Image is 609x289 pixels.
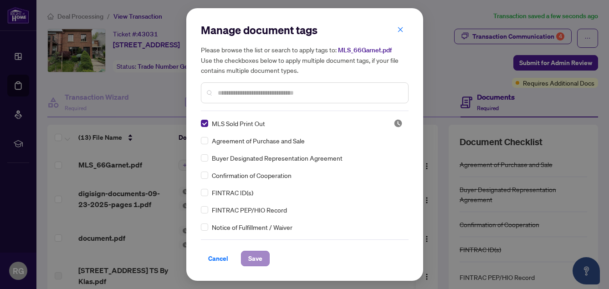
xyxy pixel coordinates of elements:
[248,251,262,266] span: Save
[338,46,392,54] span: MLS_66Garnet.pdf
[201,23,409,37] h2: Manage document tags
[212,170,292,180] span: Confirmation of Cooperation
[394,119,403,128] img: status
[397,26,404,33] span: close
[208,251,228,266] span: Cancel
[212,222,292,232] span: Notice of Fulfillment / Waiver
[201,251,235,266] button: Cancel
[212,153,343,163] span: Buyer Designated Representation Agreement
[394,119,403,128] span: Pending Review
[212,188,253,198] span: FINTRAC ID(s)
[241,251,270,266] button: Save
[201,45,409,75] h5: Please browse the list or search to apply tags to: Use the checkboxes below to apply multiple doc...
[212,118,265,128] span: MLS Sold Print Out
[212,205,287,215] span: FINTRAC PEP/HIO Record
[212,136,305,146] span: Agreement of Purchase and Sale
